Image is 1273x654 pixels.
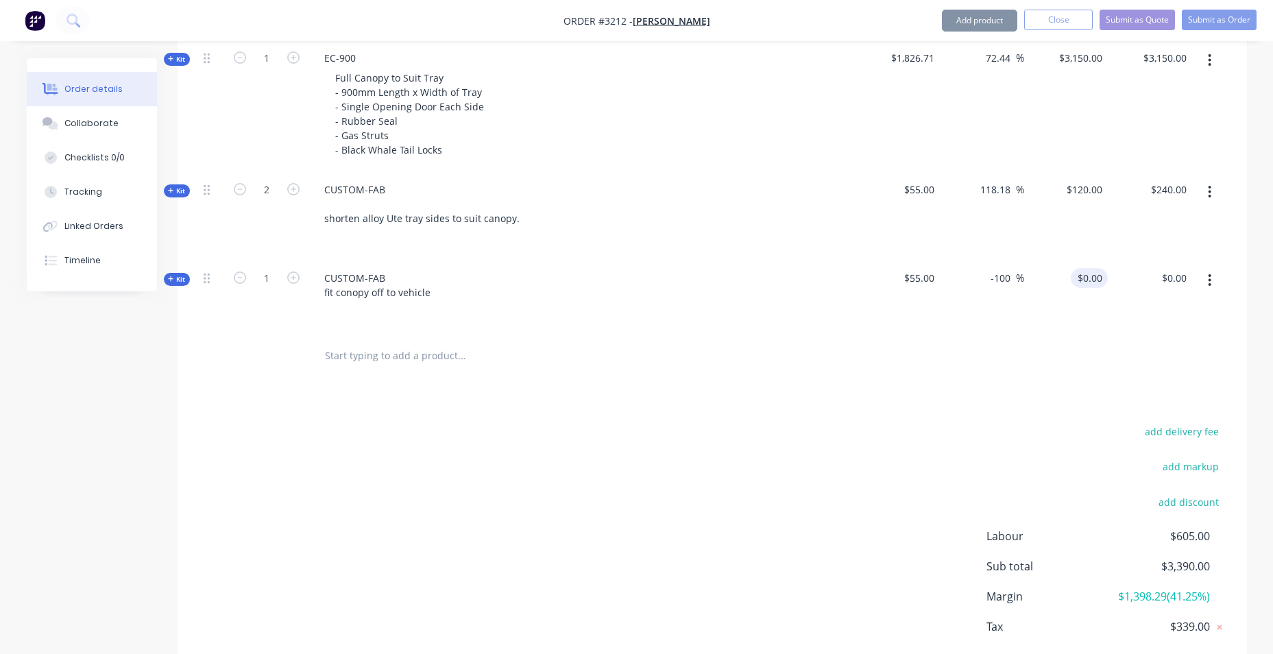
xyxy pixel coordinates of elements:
[862,182,935,197] span: $55.00
[27,106,157,141] button: Collaborate
[313,268,441,302] div: CUSTOM-FAB fit conopy off to vehicle
[1108,558,1209,574] span: $3,390.00
[27,175,157,209] button: Tracking
[27,141,157,175] button: Checklists 0/0
[64,83,123,95] div: Order details
[64,186,102,198] div: Tracking
[25,10,45,31] img: Factory
[64,254,101,267] div: Timeline
[1108,528,1209,544] span: $605.00
[64,117,119,130] div: Collaborate
[168,54,186,64] span: Kit
[313,180,531,228] div: CUSTOM-FAB shorten alloy Ute tray sides to suit canopy.
[313,48,367,68] div: EC-900
[1156,457,1226,476] button: add markup
[324,342,598,370] input: Start typing to add a product...
[986,618,1108,635] span: Tax
[324,68,495,160] div: Full Canopy to Suit Tray - 900mm Length x Width of Tray - Single Opening Door Each Side - Rubber ...
[27,72,157,106] button: Order details
[1182,10,1257,30] button: Submit as Order
[633,14,710,27] a: [PERSON_NAME]
[942,10,1017,32] button: Add product
[168,186,186,196] span: Kit
[1016,50,1024,66] span: %
[986,528,1108,544] span: Labour
[164,184,190,197] div: Kit
[1108,618,1209,635] span: $339.00
[27,209,157,243] button: Linked Orders
[862,271,935,285] span: $55.00
[168,274,186,284] span: Kit
[64,152,125,164] div: Checklists 0/0
[1100,10,1175,30] button: Submit as Quote
[986,588,1108,605] span: Margin
[1016,182,1024,197] span: %
[27,243,157,278] button: Timeline
[164,53,190,66] div: Kit
[64,220,123,232] div: Linked Orders
[986,558,1108,574] span: Sub total
[1108,588,1209,605] span: $1,398.29 ( 41.25 %)
[1016,270,1024,286] span: %
[563,14,633,27] span: Order #3212 -
[862,51,935,65] span: $1,826.71
[1152,492,1226,511] button: add discount
[1138,422,1226,441] button: add delivery fee
[1024,10,1093,30] button: Close
[164,273,190,286] div: Kit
